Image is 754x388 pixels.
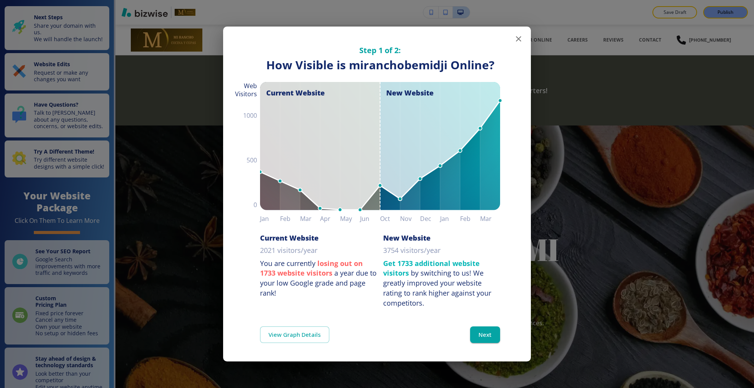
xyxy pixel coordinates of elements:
h6: Jun [360,213,380,224]
h6: Current Website [260,233,319,242]
a: View Graph Details [260,326,329,343]
h6: Mar [300,213,320,224]
strong: Get 1733 additional website visitors [383,259,480,278]
p: You are currently a year due to your low Google grade and page rank! [260,259,377,298]
h6: Apr [320,213,340,224]
h6: Jan [440,213,460,224]
p: 2021 visitors/year [260,246,317,256]
p: 3754 visitors/year [383,246,440,256]
h6: Oct [380,213,400,224]
h6: New Website [383,233,430,242]
button: Next [470,326,500,343]
h6: Feb [280,213,300,224]
h6: Jan [260,213,280,224]
div: We greatly improved your website rating to rank higher against your competitors. [383,268,491,307]
h6: Nov [400,213,420,224]
h6: May [340,213,360,224]
h6: Feb [460,213,480,224]
h6: Dec [420,213,440,224]
p: by switching to us! [383,259,500,308]
strong: losing out on 1733 website visitors [260,259,363,278]
h6: Mar [480,213,500,224]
